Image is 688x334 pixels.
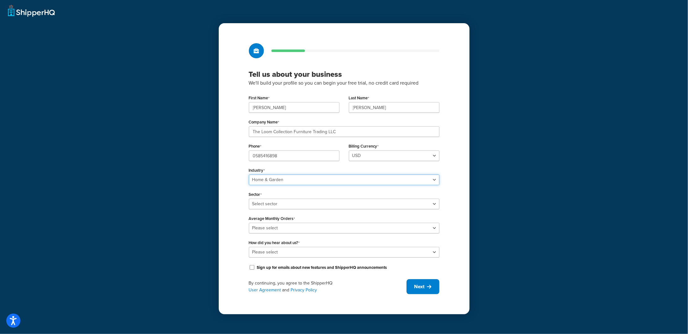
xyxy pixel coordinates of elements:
label: Sign up for emails about new features and ShipperHQ announcements [257,265,387,270]
p: We'll build your profile so you can begin your free trial, no credit card required [249,79,439,87]
a: Privacy Policy [291,287,317,293]
div: By continuing, you agree to the ShipperHQ and [249,280,407,294]
span: Next [414,283,425,290]
label: How did you hear about us? [249,240,300,245]
label: Last Name [349,96,370,101]
h3: Tell us about your business [249,70,439,79]
label: Average Monthly Orders [249,216,295,221]
button: Next [407,279,439,294]
label: Industry [249,168,265,173]
label: Sector [249,192,262,197]
label: Phone [249,144,262,149]
label: Billing Currency [349,144,379,149]
a: User Agreement [249,287,281,293]
label: First Name [249,96,270,101]
label: Company Name [249,120,280,125]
